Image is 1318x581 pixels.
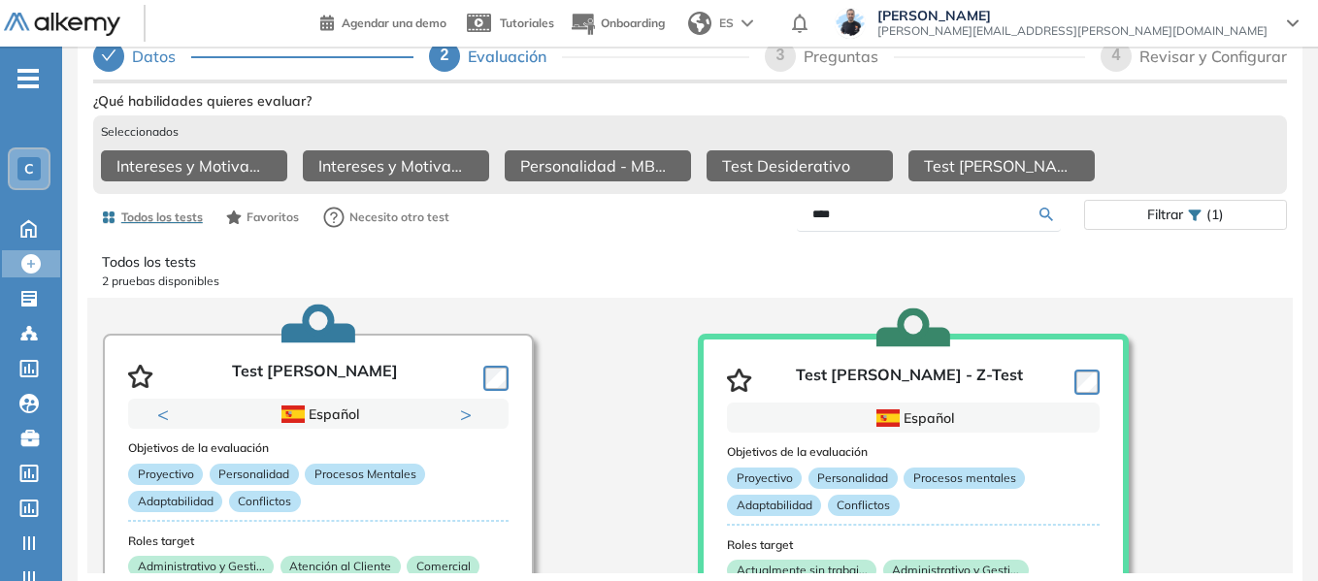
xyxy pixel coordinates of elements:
[876,409,900,427] img: ESP
[128,441,509,455] h3: Objetivos de la evaluación
[468,41,562,72] div: Evaluación
[305,464,425,485] p: Procesos Mentales
[4,13,120,37] img: Logo
[281,405,305,423] img: ESP
[727,538,1100,552] h3: Roles target
[727,495,821,516] p: Adaptabilidad
[93,91,312,112] span: ¿Qué habilidades quieres evaluar?
[128,491,222,512] p: Adaptabilidad
[808,468,898,489] p: Personalidad
[1101,41,1287,72] div: 4Revisar y Configurar
[727,445,1100,459] h3: Objetivos de la evaluación
[17,77,39,81] i: -
[93,41,413,72] div: Datos
[1139,41,1287,72] div: Revisar y Configurar
[441,47,449,63] span: 2
[116,154,264,178] span: Intereses y Motivación - Parte 1
[93,201,211,234] button: Todos los tests
[883,560,1029,581] p: Administrativo y Gesti...
[295,430,318,433] button: 1
[570,3,665,45] button: Onboarding
[727,468,802,489] p: Proyectivo
[877,8,1268,23] span: [PERSON_NAME]
[247,209,299,226] span: Favoritos
[318,154,466,178] span: Intereses y Motivación - Parte 2
[765,41,1085,72] div: 3Preguntas
[828,495,900,516] p: Conflictos
[232,362,398,391] p: Test [PERSON_NAME]
[132,41,191,72] div: Datos
[101,48,116,63] span: check
[1112,47,1121,63] span: 4
[795,407,1032,429] div: Español
[157,404,177,424] button: Previous
[776,47,785,63] span: 3
[1147,201,1183,229] span: Filtrar
[804,41,894,72] div: Preguntas
[128,556,274,577] p: Administrativo y Gesti...
[520,154,668,178] span: Personalidad - MBTI
[727,560,876,581] p: Actualmente sin trabaj...
[314,198,458,237] button: Necesito otro test
[320,10,446,33] a: Agendar una demo
[326,430,342,433] button: 2
[24,161,34,177] span: C
[904,468,1025,489] p: Procesos mentales
[407,556,479,577] p: Comercial
[280,556,401,577] p: Atención al Cliente
[121,209,203,226] span: Todos los tests
[601,16,665,30] span: Onboarding
[1221,488,1318,581] iframe: Chat Widget
[741,19,753,27] img: arrow
[1206,201,1224,229] span: (1)
[460,404,479,424] button: Next
[796,366,1023,395] p: Test [PERSON_NAME] - Z-Test
[688,12,711,35] img: world
[102,273,1278,290] p: 2 pruebas disponibles
[349,209,449,226] span: Necesito otro test
[210,464,299,485] p: Personalidad
[722,154,850,178] span: Test Desiderativo
[342,16,446,30] span: Agendar una demo
[128,534,509,548] h3: Roles target
[218,201,307,234] button: Favoritos
[128,464,203,485] p: Proyectivo
[924,154,1071,178] span: Test [PERSON_NAME] - Z-Test
[1221,488,1318,581] div: Widget de chat
[197,403,440,425] div: Español
[101,123,179,141] span: Seleccionados
[229,491,301,512] p: Conflictos
[500,16,554,30] span: Tutoriales
[429,41,749,72] div: 2Evaluación
[877,23,1268,39] span: [PERSON_NAME][EMAIL_ADDRESS][PERSON_NAME][DOMAIN_NAME]
[102,252,1278,273] p: Todos los tests
[719,15,734,32] span: ES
